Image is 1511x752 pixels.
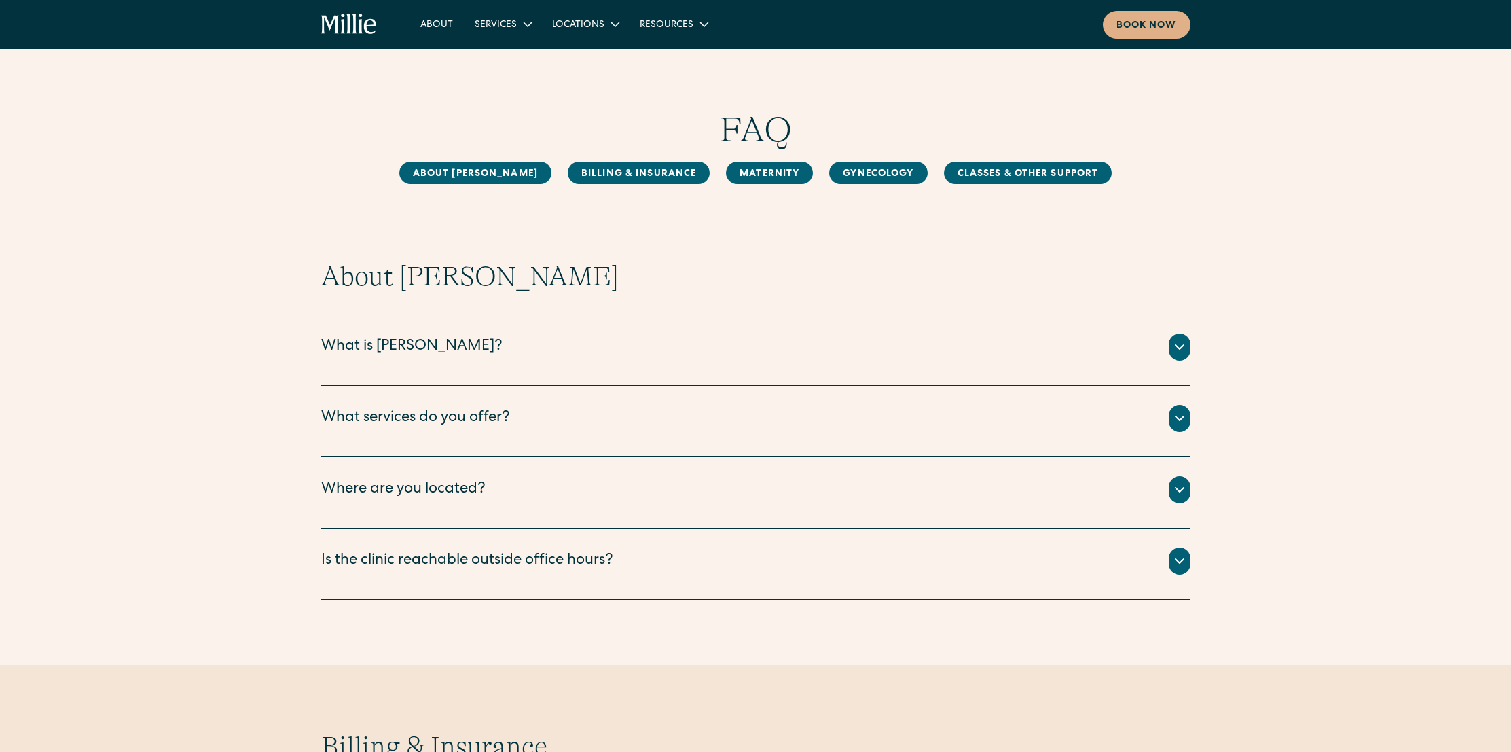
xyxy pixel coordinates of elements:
[552,18,604,33] div: Locations
[829,162,927,184] a: Gynecology
[541,13,629,35] div: Locations
[321,336,503,359] div: What is [PERSON_NAME]?
[568,162,710,184] a: Billing & Insurance
[475,18,517,33] div: Services
[944,162,1112,184] a: Classes & Other Support
[629,13,718,35] div: Resources
[640,18,693,33] div: Resources
[321,408,510,430] div: What services do you offer?
[321,550,613,573] div: Is the clinic reachable outside office hours?
[399,162,551,184] a: About [PERSON_NAME]
[409,13,464,35] a: About
[321,479,486,501] div: Where are you located?
[464,13,541,35] div: Services
[1103,11,1190,39] a: Book now
[321,14,378,35] a: home
[321,260,1190,293] h2: About [PERSON_NAME]
[321,109,1190,151] h1: FAQ
[1116,19,1177,33] div: Book now
[726,162,813,184] a: MAternity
